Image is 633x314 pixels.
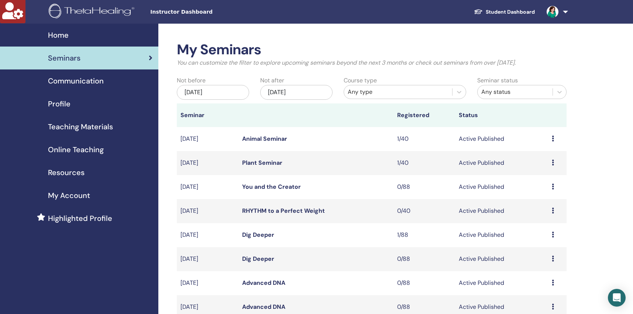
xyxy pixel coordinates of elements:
td: [DATE] [177,199,239,223]
span: Teaching Materials [48,121,113,132]
td: 0/88 [393,247,455,271]
img: default.jpg [547,6,558,18]
a: Plant Seminar [242,159,282,167]
a: Dig Deeper [242,231,274,239]
img: logo.png [49,4,137,20]
a: Advanced DNA [242,303,285,311]
span: My Account [48,190,90,201]
div: [DATE] [177,85,249,100]
span: Instructor Dashboard [150,8,261,16]
td: 1/40 [393,127,455,151]
h2: My Seminars [177,41,567,58]
a: Animal Seminar [242,135,287,143]
label: Seminar status [477,76,518,85]
div: Open Intercom Messenger [608,289,626,307]
th: Status [455,103,548,127]
td: [DATE] [177,151,239,175]
td: [DATE] [177,223,239,247]
td: [DATE] [177,127,239,151]
span: Online Teaching [48,144,104,155]
a: You and the Creator [242,183,301,191]
th: Registered [393,103,455,127]
td: 0/40 [393,199,455,223]
td: Active Published [455,223,548,247]
th: Seminar [177,103,239,127]
span: Highlighted Profile [48,213,112,224]
div: Any type [348,88,448,96]
label: Not after [260,76,284,85]
span: Home [48,30,69,41]
td: [DATE] [177,271,239,295]
a: RHYTHM to a Perfect Weight [242,207,325,215]
a: Student Dashboard [468,5,541,19]
td: [DATE] [177,247,239,271]
td: 1/40 [393,151,455,175]
a: Dig Deeper [242,255,274,263]
td: [DATE] [177,175,239,199]
td: 1/88 [393,223,455,247]
span: Resources [48,167,85,178]
td: Active Published [455,247,548,271]
td: Active Published [455,151,548,175]
td: 0/88 [393,271,455,295]
td: Active Published [455,199,548,223]
span: Communication [48,75,104,86]
td: Active Published [455,175,548,199]
td: Active Published [455,271,548,295]
div: [DATE] [260,85,333,100]
td: 0/88 [393,175,455,199]
div: Any status [481,88,549,96]
td: Active Published [455,127,548,151]
span: Seminars [48,52,80,64]
label: Course type [344,76,377,85]
span: Profile [48,98,70,109]
img: graduation-cap-white.svg [474,8,483,15]
label: Not before [177,76,206,85]
p: You can customize the filter to explore upcoming seminars beyond the next 3 months or check out s... [177,58,567,67]
a: Advanced DNA [242,279,285,287]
